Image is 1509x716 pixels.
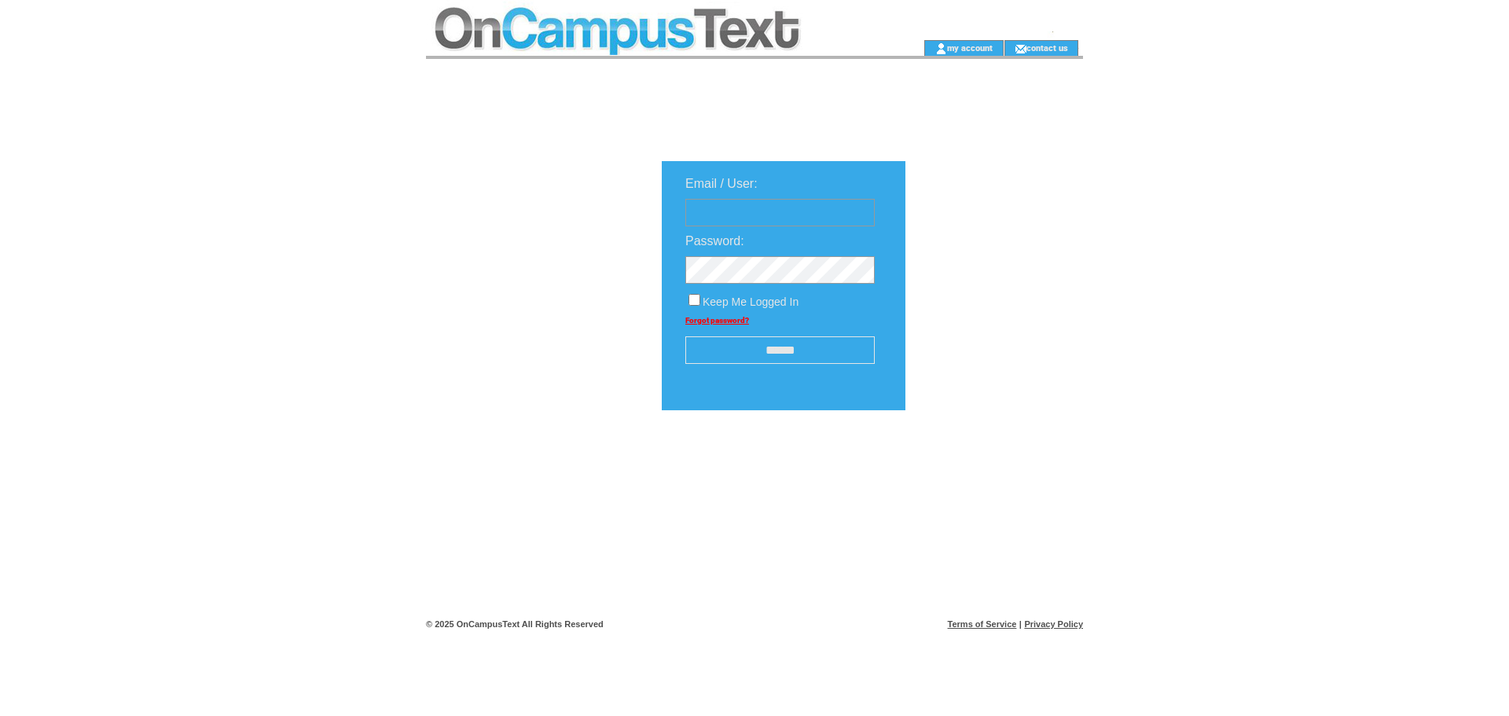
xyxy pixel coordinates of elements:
a: Forgot password? [685,316,749,325]
span: Keep Me Logged In [703,296,799,308]
a: contact us [1026,42,1068,53]
img: contact_us_icon.gif [1015,42,1026,55]
span: Email / User: [685,177,758,190]
a: Privacy Policy [1024,619,1083,629]
span: | [1019,619,1022,629]
a: my account [947,42,993,53]
img: transparent.png [951,450,1030,469]
img: account_icon.gif [935,42,947,55]
span: © 2025 OnCampusText All Rights Reserved [426,619,604,629]
span: Password: [685,234,744,248]
a: Terms of Service [948,619,1017,629]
